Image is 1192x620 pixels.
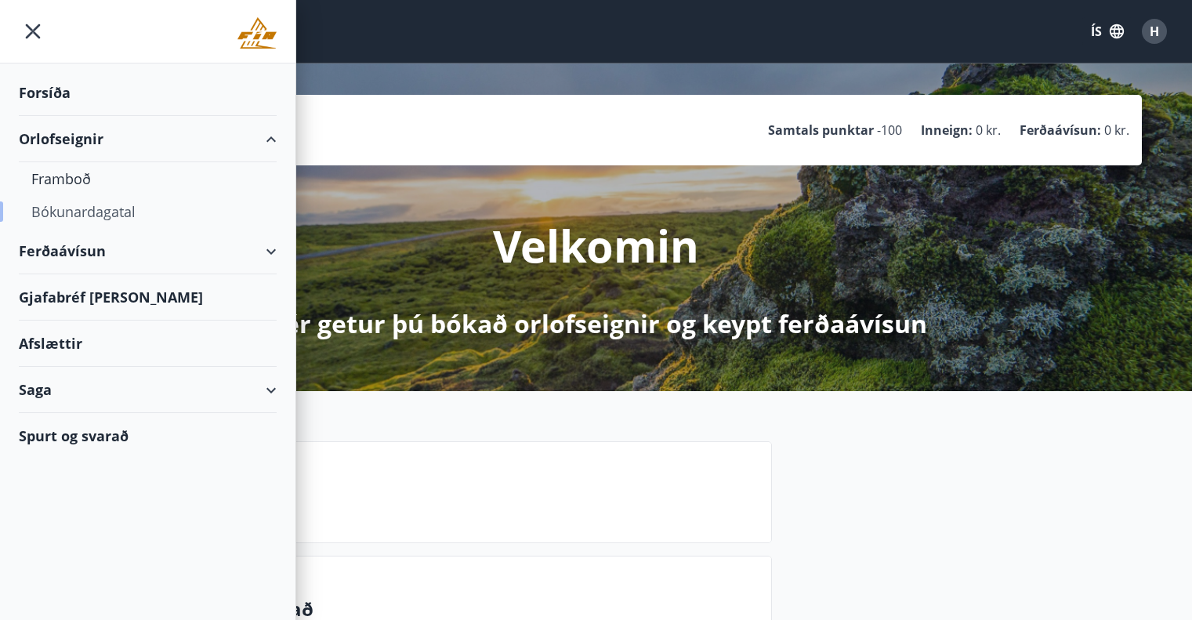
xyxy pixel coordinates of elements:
span: 0 kr. [976,121,1001,139]
div: Saga [19,367,277,413]
button: ÍS [1082,17,1132,45]
p: Hér getur þú bókað orlofseignir og keypt ferðaávísun [266,306,927,341]
div: Bókunardagatal [31,195,264,228]
span: H [1150,23,1159,40]
p: Samtals punktar [768,121,874,139]
span: 0 kr. [1104,121,1129,139]
div: Spurt og svarað [19,413,277,459]
div: Ferðaávísun [19,228,277,274]
p: Ferðaávísun : [1020,121,1101,139]
div: Afslættir [19,321,277,367]
button: menu [19,17,47,45]
div: Framboð [31,162,264,195]
span: -100 [877,121,902,139]
div: Gjafabréf [PERSON_NAME] [19,274,277,321]
button: H [1136,13,1173,50]
div: Orlofseignir [19,116,277,162]
img: union_logo [237,17,277,49]
div: Forsíða [19,70,277,116]
p: Velkomin [493,216,699,275]
p: Næstu helgi [166,481,759,508]
p: Inneign : [921,121,973,139]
